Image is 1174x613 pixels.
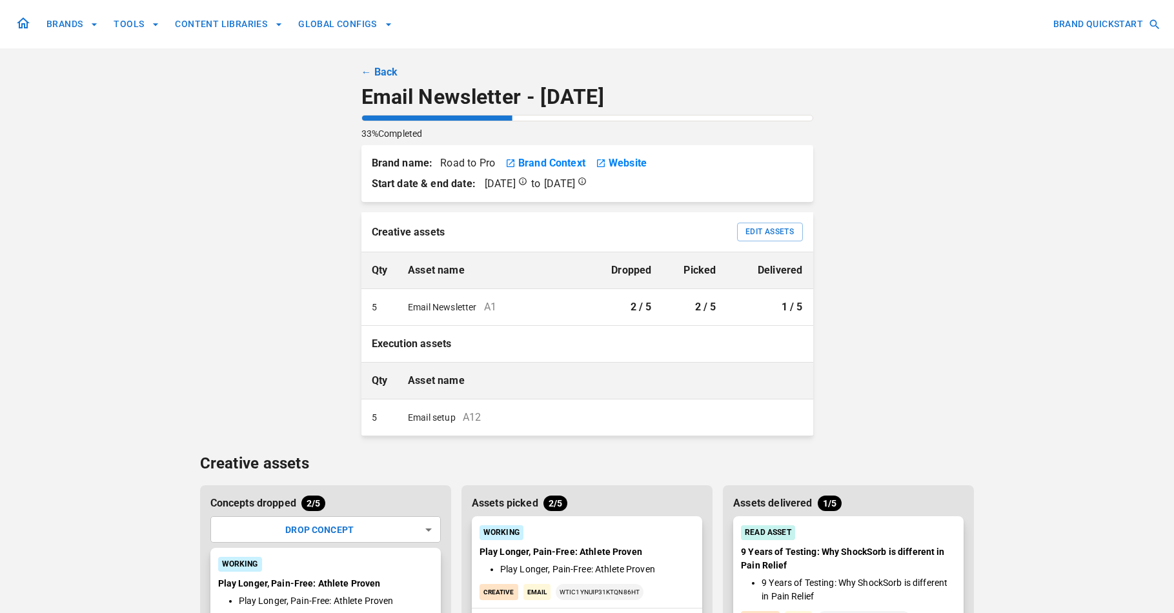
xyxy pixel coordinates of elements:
span: 2/5 [301,497,325,510]
div: Working [480,525,523,540]
td: 5 [361,399,398,436]
th: Dropped [601,252,662,289]
p: 33% Completed [361,127,423,140]
p: Play Longer, Pain-Free: Athlete Proven [218,577,433,590]
th: Picked [662,252,727,289]
td: Email Newsletter [398,289,601,326]
button: BRANDS [41,12,103,36]
p: 1 / 5 [737,299,803,315]
th: Qty [361,252,398,289]
div: Read Asset [741,525,795,540]
p: 2 / 5 [673,299,716,315]
td: 5 [361,289,398,326]
li: Play Longer, Pain-Free: Athlete Proven [500,563,689,576]
a: ← Back [361,65,398,80]
span: to [372,176,587,192]
p: Play Longer, Pain-Free: Athlete Proven [480,545,694,559]
p: Assets delivered [733,496,812,511]
th: Asset name [398,363,813,399]
p: Road to Pro [372,156,495,171]
td: Email setup [398,399,813,436]
p: Creative assets [200,452,975,475]
p: Email Newsletter - [DATE] [361,85,813,110]
button: CONTENT LIBRARIES [170,12,288,36]
button: GLOBAL CONFIGS [293,12,398,36]
th: Asset name [398,252,601,289]
a: Website [609,156,647,171]
p: [DATE] [485,177,516,192]
p: WTic1YNUiP31KtQn86hT [556,584,643,600]
li: 9 Years of Testing: Why ShockSorb is different in Pain Relief [762,576,951,603]
button: BRAND QUICKSTART [1048,12,1164,36]
th: Execution assets [361,326,813,363]
p: [DATE] [544,177,575,192]
span: 1/5 [818,497,842,510]
span: DROP CONCEPT [285,525,354,535]
a: Brand Context [518,156,585,171]
button: TOOLS [108,12,165,36]
th: Delivered [727,252,813,289]
p: creative [480,584,518,600]
span: A12 [463,411,481,423]
span: 2/5 [543,497,567,510]
strong: Brand name: [372,157,438,169]
strong: Start date & end date: [372,176,476,192]
th: Creative assets [361,212,727,252]
button: Edit Assets [737,223,803,241]
li: Play Longer, Pain-Free: Athlete Proven [239,594,428,608]
th: Qty [361,363,398,399]
p: Email [523,584,551,600]
p: 9 Years of Testing: Why ShockSorb is different in Pain Relief [741,545,956,572]
p: 2 / 5 [611,299,651,315]
p: Assets picked [472,496,538,511]
p: Concepts dropped [210,496,296,511]
span: A1 [484,301,496,313]
div: Working [218,557,262,572]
